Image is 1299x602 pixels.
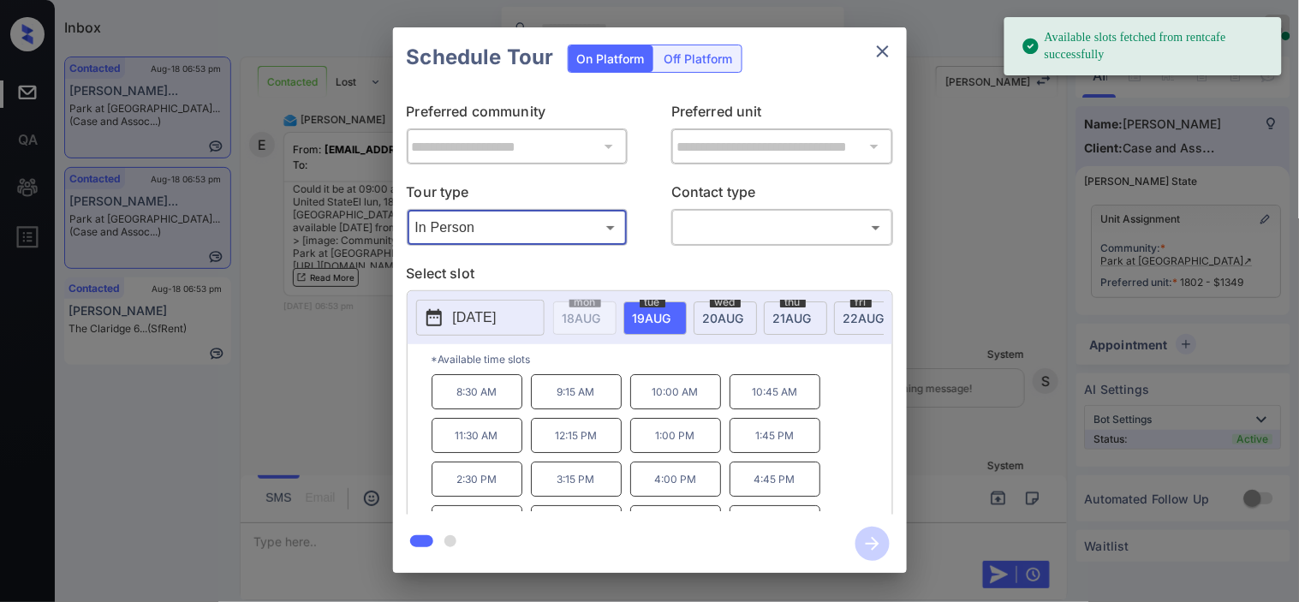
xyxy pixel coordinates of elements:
[843,311,885,325] span: 22 AUG
[1022,22,1268,70] div: Available slots fetched from rentcafe successfully
[694,301,757,335] div: date-select
[416,300,545,336] button: [DATE]
[531,418,622,453] p: 12:15 PM
[411,213,624,241] div: In Person
[453,307,497,328] p: [DATE]
[850,297,872,307] span: fri
[710,297,741,307] span: wed
[671,182,893,209] p: Contact type
[407,182,629,209] p: Tour type
[834,301,897,335] div: date-select
[764,301,827,335] div: date-select
[730,374,820,409] p: 10:45 AM
[630,462,721,497] p: 4:00 PM
[671,101,893,128] p: Preferred unit
[703,311,744,325] span: 20 AUG
[773,311,812,325] span: 21 AUG
[730,418,820,453] p: 1:45 PM
[730,462,820,497] p: 4:45 PM
[866,34,900,69] button: close
[432,462,522,497] p: 2:30 PM
[780,297,806,307] span: thu
[630,418,721,453] p: 1:00 PM
[432,374,522,409] p: 8:30 AM
[432,418,522,453] p: 11:30 AM
[633,311,671,325] span: 19 AUG
[407,263,893,290] p: Select slot
[531,374,622,409] p: 9:15 AM
[407,101,629,128] p: Preferred community
[640,297,665,307] span: tue
[656,45,742,72] div: Off Platform
[569,45,653,72] div: On Platform
[730,505,820,540] p: 11:00 AM
[630,505,721,540] p: 10:15 AM
[845,522,900,566] button: btn-next
[531,462,622,497] p: 3:15 PM
[630,374,721,409] p: 10:00 AM
[393,27,568,87] h2: Schedule Tour
[432,505,522,540] p: 8:45 AM
[531,505,622,540] p: 9:30 AM
[623,301,687,335] div: date-select
[432,344,892,374] p: *Available time slots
